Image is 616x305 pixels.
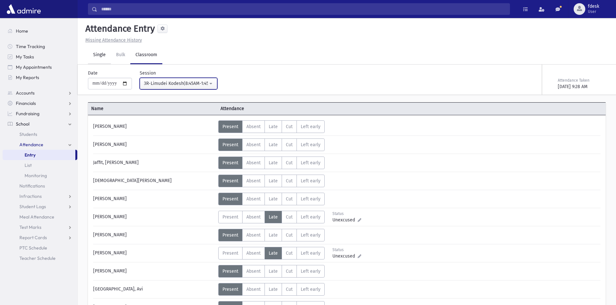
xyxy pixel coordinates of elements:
[3,62,77,72] a: My Appointments
[90,283,218,296] div: [GEOGRAPHIC_DATA], Avi
[301,269,320,274] span: Left early
[3,108,77,119] a: Fundraising
[16,121,29,127] span: School
[269,232,278,238] span: Late
[3,52,77,62] a: My Tasks
[19,142,43,147] span: Attendance
[286,232,293,238] span: Cut
[222,142,238,147] span: Present
[286,124,293,129] span: Cut
[269,124,278,129] span: Late
[3,98,77,108] a: Financials
[246,232,261,238] span: Absent
[286,196,293,202] span: Cut
[19,224,41,230] span: Test Marks
[558,77,604,83] div: Attendance Taken
[218,211,325,223] div: AttTypes
[301,287,320,292] span: Left early
[3,191,77,201] a: Infractions
[246,142,261,147] span: Absent
[217,105,347,112] span: Attendance
[16,111,39,117] span: Fundraising
[3,222,77,232] a: Test Marks
[90,157,218,169] div: Jaffit, [PERSON_NAME]
[218,265,325,278] div: AttTypes
[269,287,278,292] span: Late
[16,54,34,60] span: My Tasks
[3,139,77,150] a: Attendance
[286,287,293,292] span: Cut
[25,173,47,178] span: Monitoring
[140,70,156,76] label: Session
[3,201,77,212] a: Student Logs
[588,9,599,14] span: User
[286,142,293,147] span: Cut
[16,100,36,106] span: Financials
[85,37,142,43] u: Missing Attendance History
[3,150,75,160] a: Entry
[3,129,77,139] a: Students
[269,160,278,166] span: Late
[246,269,261,274] span: Absent
[218,175,325,187] div: AttTypes
[286,178,293,184] span: Cut
[301,214,320,220] span: Left early
[3,119,77,129] a: School
[3,41,77,52] a: Time Tracking
[16,64,52,70] span: My Appointments
[111,46,130,64] a: Bulk
[269,250,278,256] span: Late
[286,250,293,256] span: Cut
[332,247,361,253] div: Status
[222,124,238,129] span: Present
[246,124,261,129] span: Absent
[246,178,261,184] span: Absent
[222,232,238,238] span: Present
[218,138,325,151] div: AttTypes
[3,160,77,170] a: List
[246,196,261,202] span: Absent
[222,178,238,184] span: Present
[301,232,320,238] span: Left early
[301,196,320,202] span: Left early
[90,211,218,223] div: [PERSON_NAME]
[286,214,293,220] span: Cut
[301,160,320,166] span: Left early
[218,229,325,241] div: AttTypes
[3,170,77,181] a: Monitoring
[269,178,278,184] span: Late
[588,4,599,9] span: fdesk
[286,269,293,274] span: Cut
[19,255,56,261] span: Teacher Schedule
[558,83,604,90] div: [DATE] 9:28 AM
[269,269,278,274] span: Late
[246,287,261,292] span: Absent
[218,120,325,133] div: AttTypes
[3,212,77,222] a: Meal Attendance
[218,193,325,205] div: AttTypes
[332,217,358,223] span: Unexcused
[3,253,77,263] a: Teacher Schedule
[83,37,142,43] a: Missing Attendance History
[269,142,278,147] span: Late
[16,75,39,80] span: My Reports
[222,287,238,292] span: Present
[301,250,320,256] span: Left early
[130,46,162,64] a: Classroom
[19,131,37,137] span: Students
[3,26,77,36] a: Home
[97,3,510,15] input: Search
[246,214,261,220] span: Absent
[88,46,111,64] a: Single
[90,247,218,259] div: [PERSON_NAME]
[3,232,77,243] a: Report Cards
[19,183,45,189] span: Notifications
[16,28,28,34] span: Home
[222,160,238,166] span: Present
[5,3,42,15] img: AdmirePro
[269,214,278,220] span: Late
[25,162,32,168] span: List
[246,250,261,256] span: Absent
[222,196,238,202] span: Present
[88,105,217,112] span: Name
